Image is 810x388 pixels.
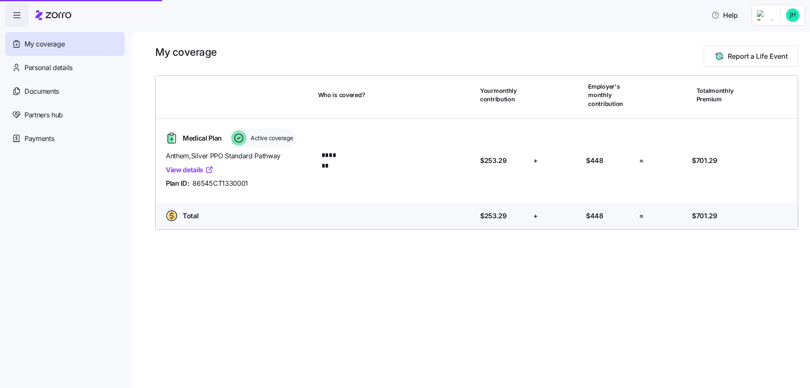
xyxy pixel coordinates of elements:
span: Partners hub [24,110,63,120]
span: Payments [24,133,54,144]
span: = [639,211,644,221]
a: Payments [5,127,125,150]
a: Partners hub [5,103,125,127]
span: Plan ID: [166,178,189,189]
span: Who is covered? [318,91,365,99]
a: View details [166,165,213,175]
a: Documents [5,79,125,103]
span: Anthem , Silver PPO Standard Pathway [166,151,311,161]
button: Report a Life Event [704,46,798,67]
button: Help [705,7,745,24]
img: 8c8e6c77ffa765d09eea4464d202a615 [786,8,799,22]
span: + [533,155,538,166]
span: Documents [24,86,59,97]
span: Personal details [24,62,73,73]
span: Total [183,211,198,221]
span: Medical Plan [183,133,222,144]
span: $253.29 [480,211,507,221]
span: $253.29 [480,155,507,166]
span: + [533,211,538,221]
span: Total monthly Premium [697,87,744,104]
span: $701.29 [692,155,717,166]
img: Employer logo [757,10,774,20]
a: My coverage [5,32,125,56]
span: Help [711,10,738,20]
span: 86545CT1330001 [192,178,248,189]
span: = [639,155,644,166]
h1: My coverage [155,46,217,59]
a: Personal details [5,56,125,79]
span: $448 [586,155,603,166]
span: Report a Life Event [728,51,788,61]
span: My coverage [24,39,65,49]
span: $448 [586,211,603,221]
span: Active coverage [248,134,293,142]
span: Your monthly contribution [480,87,527,104]
span: Employer's monthly contribution [588,82,635,108]
span: $701.29 [692,211,717,221]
